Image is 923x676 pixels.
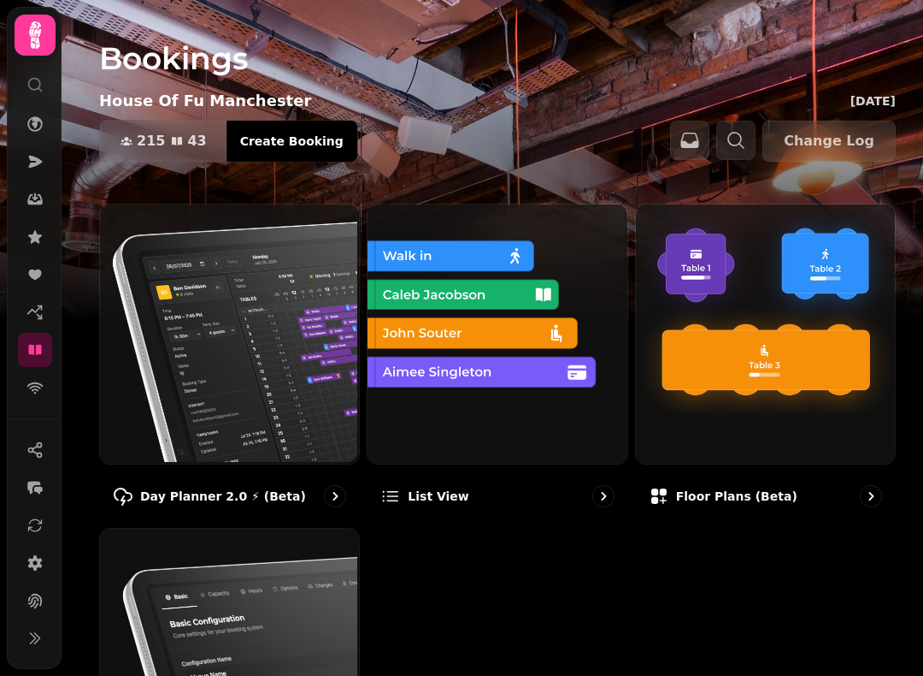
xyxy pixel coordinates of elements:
a: Floor Plans (beta)Floor Plans (beta) [635,204,896,521]
p: Floor Plans (beta) [676,488,797,505]
span: Create Booking [240,135,344,147]
svg: go to [595,488,612,505]
svg: go to [326,488,344,505]
img: Floor Plans (beta) [634,203,893,462]
a: Day Planner 2.0 ⚡ (Beta)Day Planner 2.0 ⚡ (Beta) [99,204,360,521]
span: Change Log [784,134,874,148]
p: [DATE] [850,92,896,110]
p: List view [408,488,468,505]
p: Day Planner 2.0 ⚡ (Beta) [140,488,306,505]
svg: go to [862,488,879,505]
img: List view [366,203,625,462]
button: 21543 [100,121,227,162]
span: 43 [187,134,206,148]
button: Create Booking [226,121,357,162]
button: Change Log [762,121,896,162]
span: 215 [137,134,165,148]
p: House Of Fu Manchester [99,89,311,113]
img: Day Planner 2.0 ⚡ (Beta) [98,203,357,462]
a: List viewList view [367,204,627,521]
